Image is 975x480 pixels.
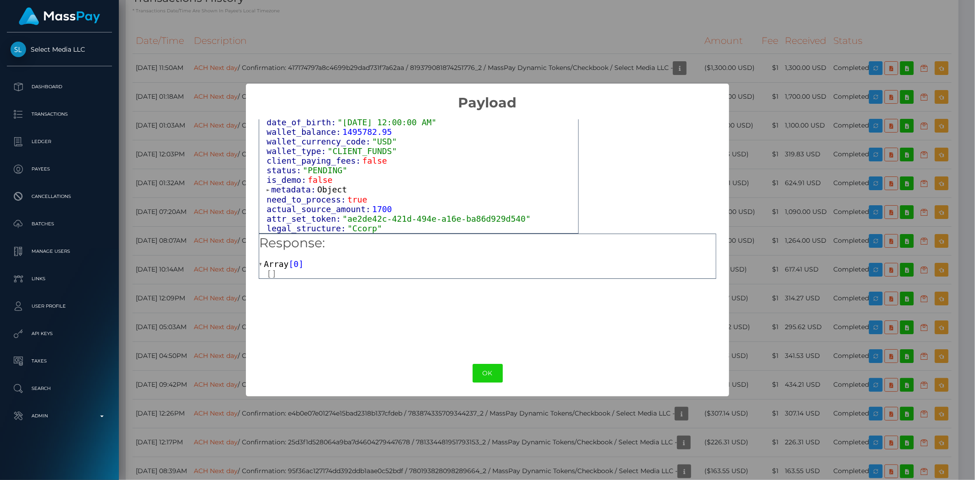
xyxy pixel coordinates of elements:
[317,185,347,194] span: Object
[337,117,437,127] span: "[DATE] 12:00:00 AM"
[298,259,304,269] span: ]
[7,45,112,53] span: Select Media LLC
[11,80,108,94] p: Dashboard
[266,195,347,204] span: need_to_process:
[11,135,108,149] p: Ledger
[19,7,100,25] img: MassPay Logo
[266,204,372,214] span: actual_source_amount:
[259,234,715,252] h5: Response:
[289,259,294,269] span: [
[11,217,108,231] p: Batches
[266,214,342,224] span: attr_set_token:
[266,224,347,233] span: legal_structure:
[372,137,397,146] span: "USD"
[342,127,392,137] span: 1495782.95
[246,84,730,111] h2: Payload
[264,259,288,269] span: Array
[266,146,327,156] span: wallet_type:
[11,162,108,176] p: Payees
[11,190,108,203] p: Cancellations
[342,214,531,224] span: "ae2de42c-421d-494e-a16e-ba86d929d540"
[328,146,397,156] span: "CLIENT_FUNDS"
[266,137,372,146] span: wallet_currency_code:
[473,364,503,383] button: OK
[347,224,382,233] span: "Ccorp"
[11,354,108,368] p: Taxes
[11,272,108,286] p: Links
[347,195,367,204] span: true
[11,107,108,121] p: Transactions
[293,259,298,269] span: 0
[362,156,387,165] span: false
[266,156,362,165] span: client_paying_fees:
[303,165,347,175] span: "PENDING"
[271,185,317,194] span: metadata:
[308,175,332,185] span: false
[266,127,342,137] span: wallet_balance:
[11,409,108,423] p: Admin
[266,165,303,175] span: status:
[372,204,392,214] span: 1700
[266,175,308,185] span: is_demo:
[11,327,108,341] p: API Keys
[11,382,108,395] p: Search
[11,245,108,258] p: Manage Users
[11,42,26,57] img: Select Media LLC
[266,117,337,127] span: date_of_birth:
[11,299,108,313] p: User Profile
